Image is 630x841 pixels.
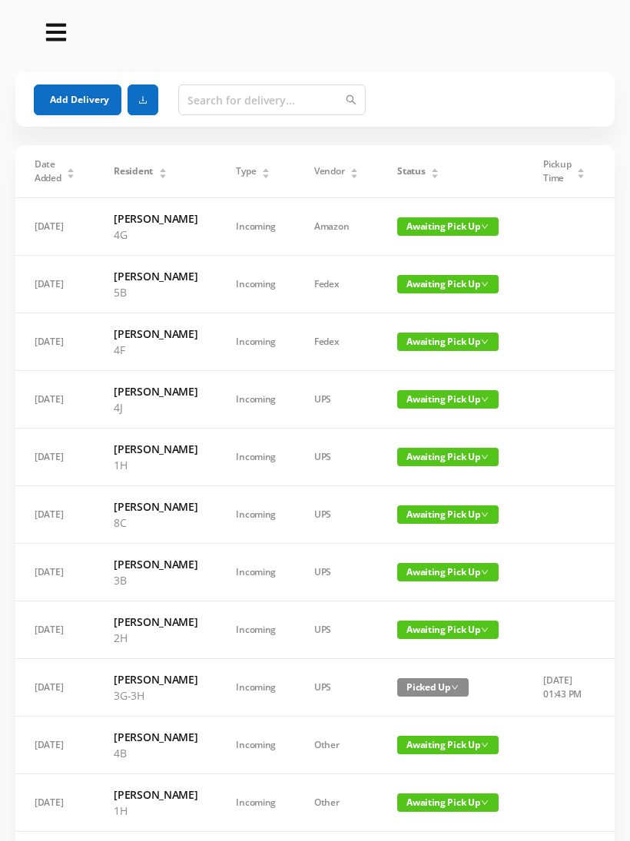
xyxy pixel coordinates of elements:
[350,166,359,171] i: icon: caret-up
[15,544,94,601] td: [DATE]
[114,383,197,399] h6: [PERSON_NAME]
[481,280,489,288] i: icon: down
[314,164,344,178] span: Vendor
[262,166,270,171] i: icon: caret-up
[262,172,270,177] i: icon: caret-down
[114,745,197,761] p: 4B
[158,166,167,175] div: Sort
[114,572,197,588] p: 3B
[295,198,378,256] td: Amazon
[295,659,378,717] td: UPS
[217,717,295,774] td: Incoming
[114,326,197,342] h6: [PERSON_NAME]
[397,736,499,754] span: Awaiting Pick Up
[295,371,378,429] td: UPS
[114,630,197,646] p: 2H
[114,515,197,531] p: 8C
[128,84,158,115] button: icon: download
[481,511,489,518] i: icon: down
[295,601,378,659] td: UPS
[217,486,295,544] td: Incoming
[430,166,439,175] div: Sort
[15,313,94,371] td: [DATE]
[346,94,356,105] i: icon: search
[397,164,425,178] span: Status
[397,621,499,639] span: Awaiting Pick Up
[576,166,585,175] div: Sort
[295,717,378,774] td: Other
[34,84,121,115] button: Add Delivery
[158,166,167,171] i: icon: caret-up
[114,342,197,358] p: 4F
[431,172,439,177] i: icon: caret-down
[217,601,295,659] td: Incoming
[66,166,75,175] div: Sort
[114,498,197,515] h6: [PERSON_NAME]
[114,614,197,630] h6: [PERSON_NAME]
[295,774,378,832] td: Other
[295,486,378,544] td: UPS
[397,390,499,409] span: Awaiting Pick Up
[35,157,61,185] span: Date Added
[15,429,94,486] td: [DATE]
[261,166,270,175] div: Sort
[451,684,459,691] i: icon: down
[15,601,94,659] td: [DATE]
[350,172,359,177] i: icon: caret-down
[114,729,197,745] h6: [PERSON_NAME]
[15,371,94,429] td: [DATE]
[114,268,197,284] h6: [PERSON_NAME]
[114,671,197,687] h6: [PERSON_NAME]
[114,556,197,572] h6: [PERSON_NAME]
[15,717,94,774] td: [DATE]
[236,164,256,178] span: Type
[217,256,295,313] td: Incoming
[114,227,197,243] p: 4G
[481,568,489,576] i: icon: down
[350,166,359,175] div: Sort
[114,210,197,227] h6: [PERSON_NAME]
[217,774,295,832] td: Incoming
[15,256,94,313] td: [DATE]
[217,659,295,717] td: Incoming
[481,396,489,403] i: icon: down
[15,198,94,256] td: [DATE]
[114,284,197,300] p: 5B
[114,399,197,416] p: 4J
[217,544,295,601] td: Incoming
[114,687,197,704] p: 3G-3H
[397,333,499,351] span: Awaiting Pick Up
[397,505,499,524] span: Awaiting Pick Up
[481,223,489,230] i: icon: down
[397,275,499,293] span: Awaiting Pick Up
[481,338,489,346] i: icon: down
[577,166,585,171] i: icon: caret-up
[15,774,94,832] td: [DATE]
[397,563,499,581] span: Awaiting Pick Up
[524,659,605,717] td: [DATE] 01:43 PM
[217,429,295,486] td: Incoming
[481,799,489,806] i: icon: down
[114,457,197,473] p: 1H
[397,217,499,236] span: Awaiting Pick Up
[397,793,499,812] span: Awaiting Pick Up
[397,678,469,697] span: Picked Up
[217,313,295,371] td: Incoming
[67,166,75,171] i: icon: caret-up
[15,486,94,544] td: [DATE]
[481,626,489,634] i: icon: down
[577,172,585,177] i: icon: caret-down
[158,172,167,177] i: icon: caret-down
[114,803,197,819] p: 1H
[114,164,153,178] span: Resident
[15,659,94,717] td: [DATE]
[295,544,378,601] td: UPS
[217,371,295,429] td: Incoming
[114,441,197,457] h6: [PERSON_NAME]
[67,172,75,177] i: icon: caret-down
[295,256,378,313] td: Fedex
[217,198,295,256] td: Incoming
[431,166,439,171] i: icon: caret-up
[295,429,378,486] td: UPS
[481,741,489,749] i: icon: down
